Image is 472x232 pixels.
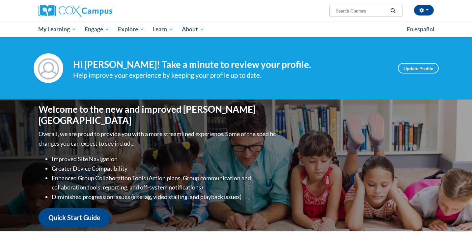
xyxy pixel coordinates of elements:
[148,22,178,37] a: Learn
[118,25,144,33] span: Explore
[39,5,164,17] a: Cox Campus
[39,208,110,227] a: Quick Start Guide
[39,129,277,148] p: Overall, we are proud to provide you with a more streamlined experience. Some of the specific cha...
[414,5,434,15] button: Account Settings
[39,104,277,126] h1: Welcome to the new and improved [PERSON_NAME][GEOGRAPHIC_DATA]
[52,164,277,173] li: Greater Device Compatibility
[52,192,277,202] li: Diminished progression issues (site lag, video stalling, and playback issues)
[446,206,467,227] iframe: Button to launch messaging window
[39,5,112,17] img: Cox Campus
[153,25,173,33] span: Learn
[114,22,149,37] a: Explore
[29,22,444,37] div: Main menu
[335,7,388,15] input: Search Courses
[38,25,76,33] span: My Learning
[34,22,81,37] a: My Learning
[73,59,388,70] h4: Hi [PERSON_NAME]! Take a minute to review your profile.
[34,53,63,83] img: Profile Image
[73,70,388,81] div: Help improve your experience by keeping your profile up to date.
[52,154,277,164] li: Improved Site Navigation
[407,26,434,33] span: En español
[182,25,204,33] span: About
[85,25,109,33] span: Engage
[388,7,398,15] button: Search
[398,63,439,73] a: Update Profile
[80,22,114,37] a: Engage
[178,22,208,37] a: About
[403,22,439,36] a: En español
[52,173,277,192] li: Enhanced Group Collaboration Tools (Action plans, Group communication and collaboration tools, re...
